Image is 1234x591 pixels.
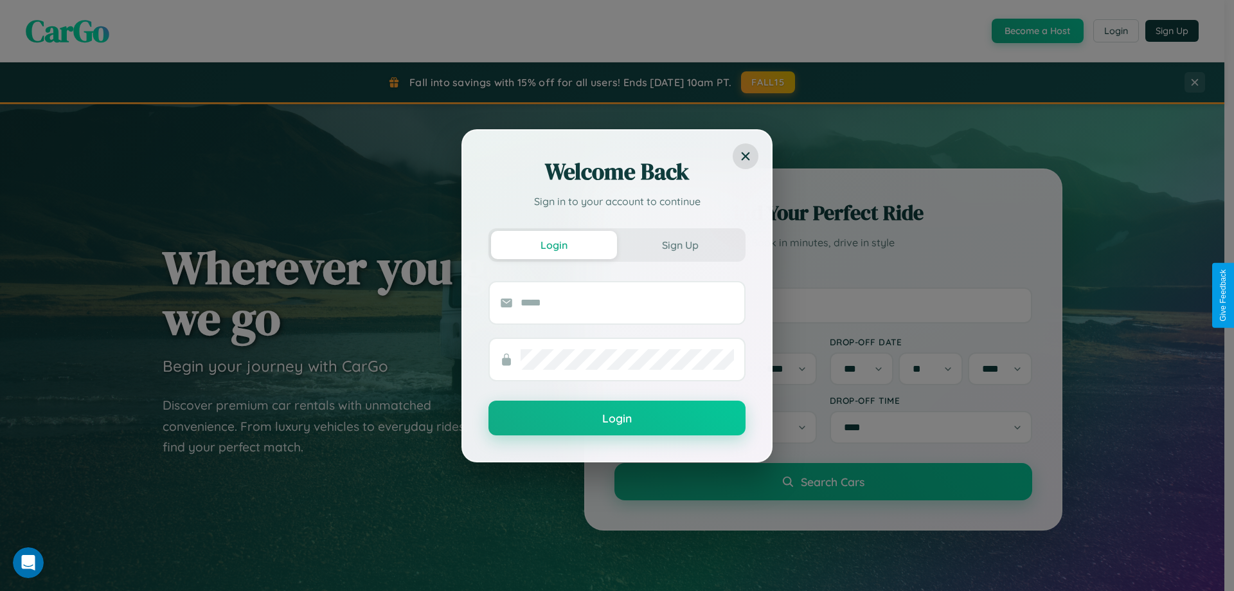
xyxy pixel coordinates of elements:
[13,547,44,578] iframe: Intercom live chat
[1219,269,1228,322] div: Give Feedback
[491,231,617,259] button: Login
[617,231,743,259] button: Sign Up
[488,194,746,209] p: Sign in to your account to continue
[488,156,746,187] h2: Welcome Back
[488,401,746,435] button: Login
